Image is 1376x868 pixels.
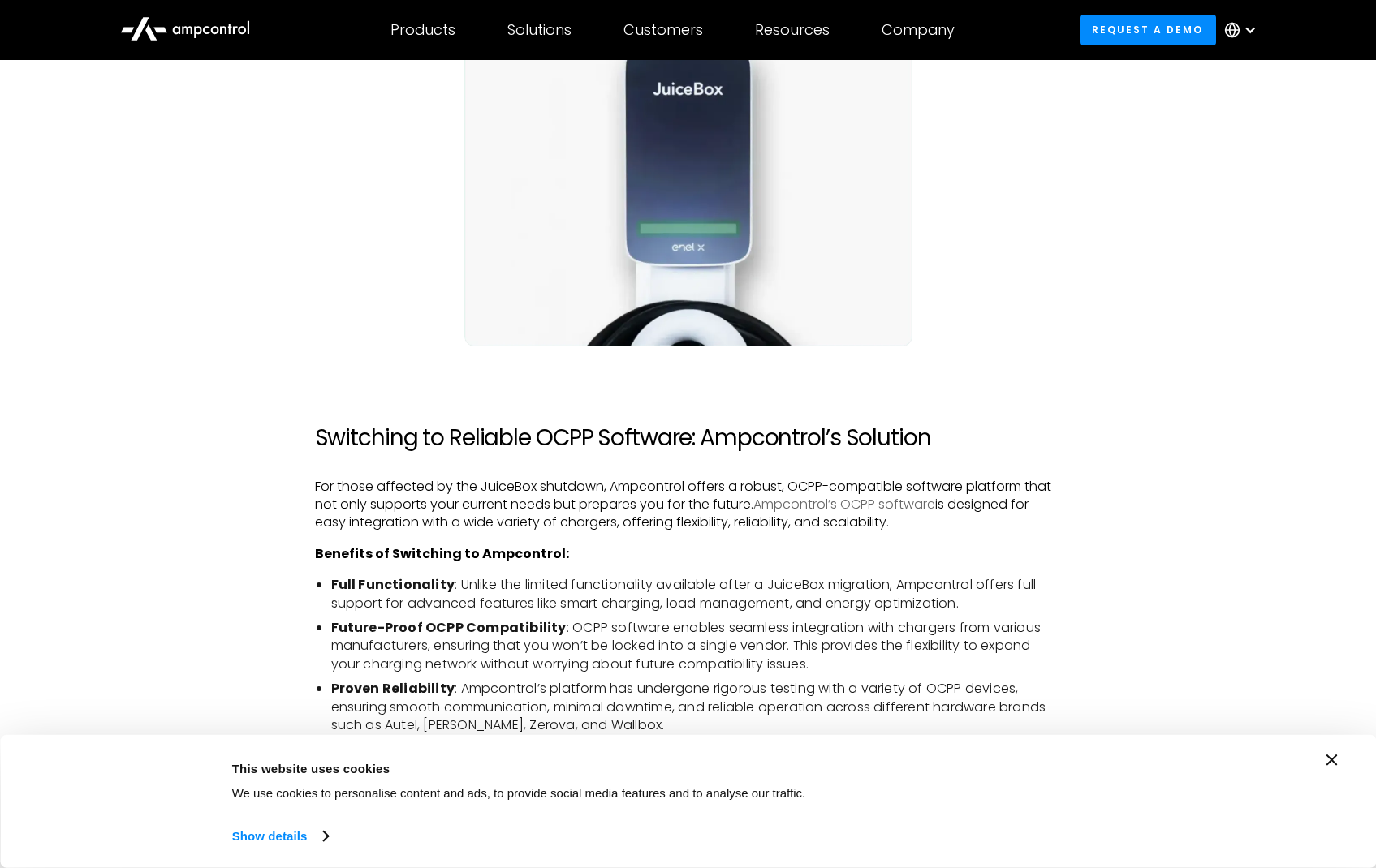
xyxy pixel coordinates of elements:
[882,21,955,39] div: Company
[331,680,1062,734] li: : Ampcontrol’s platform has undergone rigorous testing with a variety of OCPP devices, ensuring s...
[623,21,703,39] div: Customers
[315,478,1062,532] p: For those affected by the JuiceBox shutdown, Ampcontrol offers a robust, OCPP-compatible software...
[232,758,1028,778] div: This website uses cookies
[315,424,1062,452] h2: Switching to Reliable OCPP Software: Ampcontrol’s Solution
[331,679,455,698] strong: Proven Reliability
[331,575,455,594] strong: Full Functionality
[753,495,935,513] a: Ampcontrol’s OCPP software
[315,544,569,563] strong: Benefits of Switching to Ampcontrol:
[331,618,567,637] strong: Future-Proof OCPP Compatibility
[507,21,572,39] div: Solutions
[1080,15,1216,45] a: Request a demo
[1326,754,1338,766] button: Close banner
[232,786,806,800] span: We use cookies to personalise content and ads, to provide social media features and to analyse ou...
[232,824,328,849] a: Show details
[755,21,830,39] div: Resources
[1064,754,1296,801] button: Okay
[331,619,1062,673] li: : OCPP software enables seamless integration with chargers from various manufacturers, ensuring t...
[464,11,912,346] img: JuiceBox Charger Shutdown and migration of OCPP software
[331,576,1062,612] li: ‍ : Unlike the limited functionality available after a JuiceBox migration, Ampcontrol offers full...
[390,21,455,39] div: Products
